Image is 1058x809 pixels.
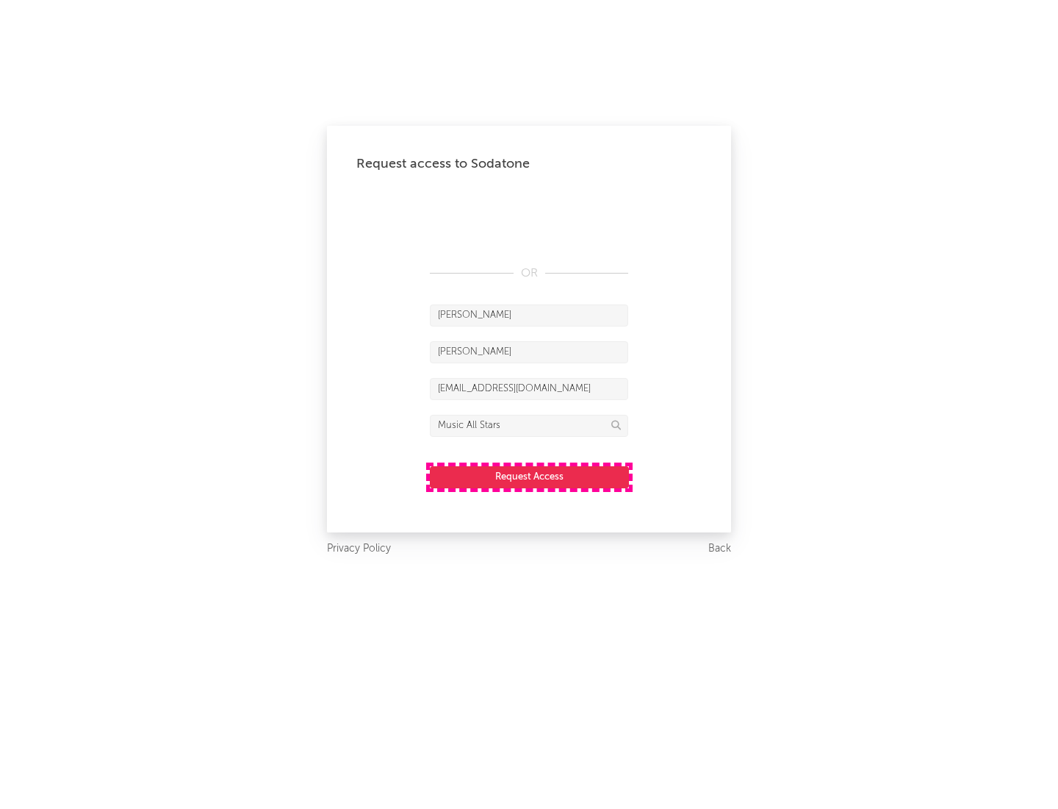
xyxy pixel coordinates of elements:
input: First Name [430,304,628,327]
input: Division [430,415,628,437]
input: Email [430,378,628,400]
div: OR [430,265,628,282]
div: Request access to Sodatone [356,155,702,173]
a: Privacy Policy [327,540,391,558]
button: Request Access [430,466,629,488]
a: Back [708,540,731,558]
input: Last Name [430,341,628,363]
